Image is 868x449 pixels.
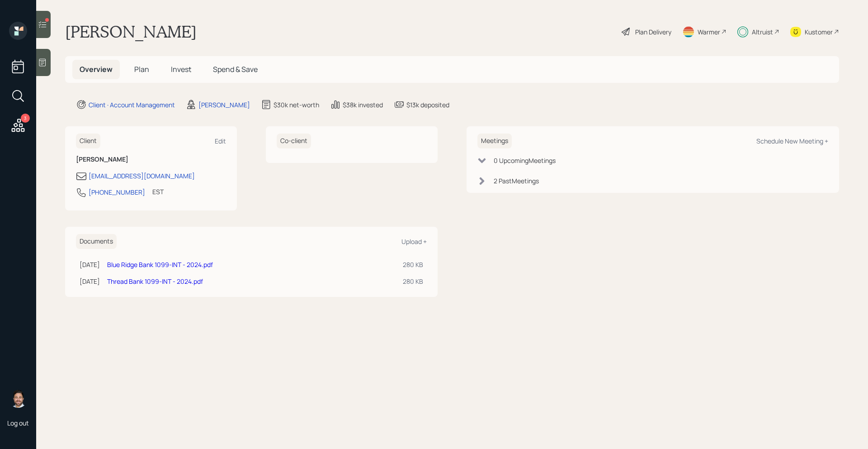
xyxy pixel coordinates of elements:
[80,260,100,269] div: [DATE]
[494,176,539,186] div: 2 Past Meeting s
[107,277,203,286] a: Thread Bank 1099-INT - 2024.pdf
[274,100,319,110] div: $30k net-worth
[171,64,191,74] span: Invest
[403,277,423,286] div: 280 KB
[152,187,164,196] div: EST
[805,27,833,37] div: Kustomer
[198,100,250,110] div: [PERSON_NAME]
[89,171,195,181] div: [EMAIL_ADDRESS][DOMAIN_NAME]
[406,100,449,110] div: $13k deposited
[89,100,175,110] div: Client · Account Management
[213,64,258,74] span: Spend & Save
[756,137,828,145] div: Schedule New Meeting +
[76,156,226,163] h6: [PERSON_NAME]
[80,277,100,286] div: [DATE]
[494,156,556,165] div: 0 Upcoming Meeting s
[215,137,226,145] div: Edit
[403,260,423,269] div: 280 KB
[7,419,29,427] div: Log out
[76,134,100,148] h6: Client
[635,27,671,37] div: Plan Delivery
[134,64,149,74] span: Plan
[9,390,27,408] img: michael-russo-headshot.png
[752,27,773,37] div: Altruist
[107,260,213,269] a: Blue Ridge Bank 1099-INT - 2024.pdf
[401,237,427,246] div: Upload +
[89,187,145,197] div: [PHONE_NUMBER]
[698,27,720,37] div: Warmer
[277,134,311,148] h6: Co-client
[80,64,113,74] span: Overview
[65,22,197,42] h1: [PERSON_NAME]
[477,134,512,148] h6: Meetings
[76,234,117,249] h6: Documents
[21,114,30,123] div: 3
[343,100,383,110] div: $38k invested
